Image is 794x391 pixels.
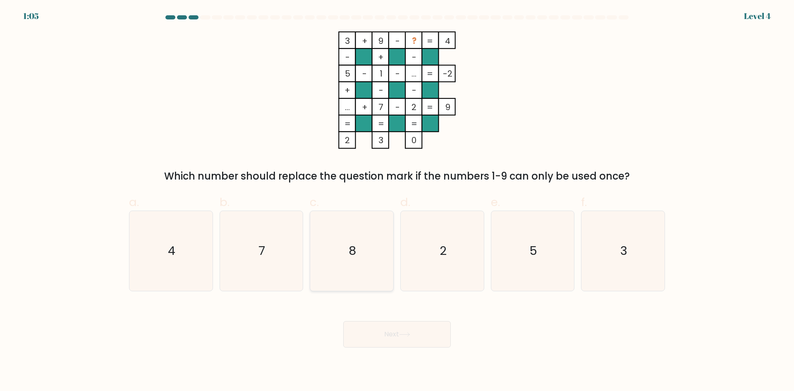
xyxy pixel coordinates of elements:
tspan: - [395,68,400,79]
tspan: = [378,118,384,130]
tspan: 3 [345,35,350,47]
tspan: + [344,84,350,96]
tspan: = [427,101,433,113]
tspan: + [378,51,384,63]
span: a. [129,194,139,210]
button: Next [343,321,451,348]
tspan: ... [411,68,416,79]
tspan: - [345,51,350,63]
tspan: 0 [411,134,416,146]
tspan: 7 [378,101,383,113]
text: 3 [620,242,627,259]
text: 7 [259,242,265,259]
span: f. [581,194,587,210]
tspan: - [362,68,367,79]
text: 5 [529,242,537,259]
tspan: - [412,84,416,96]
text: 4 [168,242,175,259]
tspan: ? [412,35,416,47]
tspan: + [362,101,368,113]
tspan: - [395,101,400,113]
tspan: - [412,51,416,63]
tspan: 2 [411,101,416,113]
tspan: 9 [378,35,383,47]
tspan: - [395,35,400,47]
tspan: = [427,35,433,47]
span: d. [400,194,410,210]
tspan: = [344,118,351,130]
tspan: 2 [345,134,350,146]
div: 1:05 [23,10,39,22]
tspan: -2 [443,68,452,79]
span: c. [310,194,319,210]
tspan: ... [345,101,350,113]
text: 8 [349,242,356,259]
tspan: = [411,118,417,130]
span: b. [220,194,230,210]
tspan: 3 [378,134,383,146]
span: e. [491,194,500,210]
text: 2 [440,242,447,259]
tspan: 4 [445,35,450,47]
tspan: + [362,35,368,47]
tspan: 9 [445,101,450,113]
tspan: - [379,84,383,96]
tspan: 1 [380,68,383,79]
tspan: 5 [345,68,350,79]
div: Which number should replace the question mark if the numbers 1-9 can only be used once? [134,169,660,184]
tspan: = [427,68,433,79]
div: Level 4 [744,10,771,22]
